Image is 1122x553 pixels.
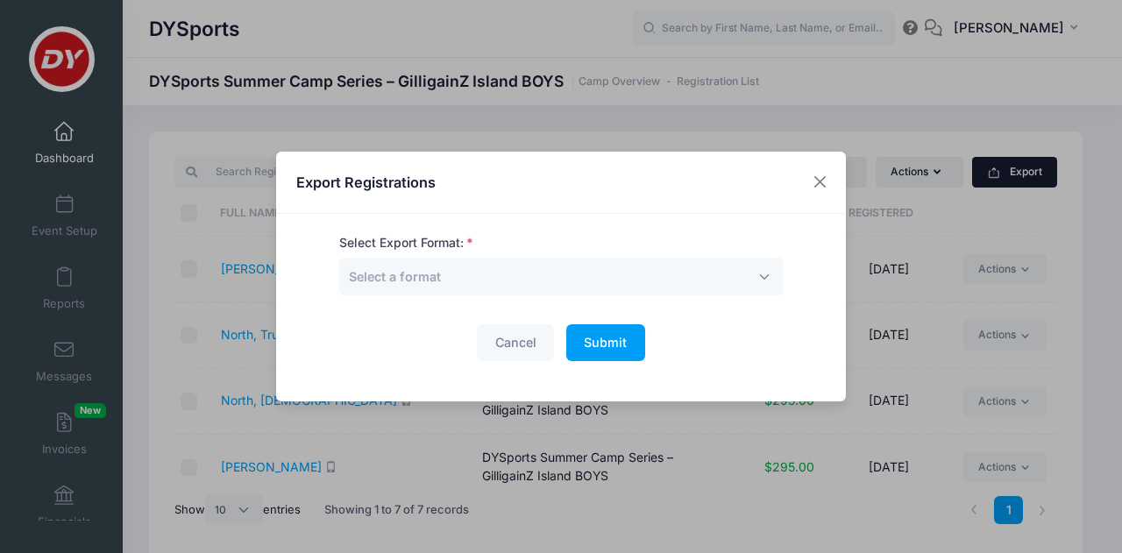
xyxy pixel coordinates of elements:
h4: Export Registrations [296,172,436,193]
button: Cancel [477,324,554,362]
span: Submit [584,335,627,350]
span: Select a format [339,258,784,295]
span: Select a format [349,267,441,286]
button: Submit [566,324,645,362]
span: Select a format [349,269,441,284]
button: Close [805,167,836,198]
label: Select Export Format: [339,234,473,252]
